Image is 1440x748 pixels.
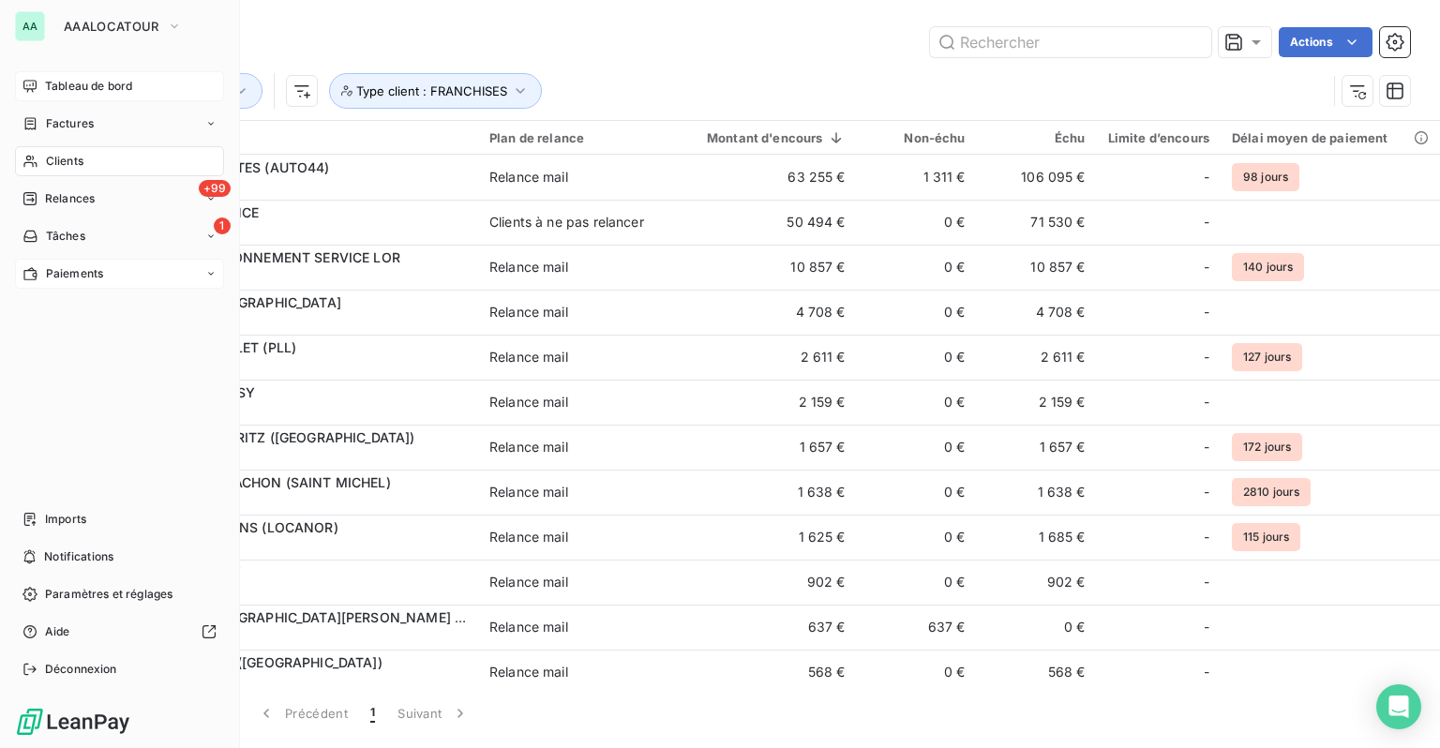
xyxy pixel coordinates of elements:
[489,438,568,456] div: Relance mail
[1204,573,1209,591] span: -
[857,245,977,290] td: 0 €
[1232,478,1312,506] span: 2810 jours
[977,200,1097,245] td: 71 530 €
[46,265,103,282] span: Paiements
[15,11,45,41] div: AA
[673,425,857,470] td: 1 657 €
[977,335,1097,380] td: 2 611 €
[329,73,542,109] button: Type client : FRANCHISES
[673,245,857,290] td: 10 857 €
[129,654,382,670] span: EUROPCAR DAX ([GEOGRAPHIC_DATA])
[1204,663,1209,681] span: -
[857,650,977,695] td: 0 €
[129,672,467,691] span: 1500688
[129,312,467,331] span: 1510015
[857,155,977,200] td: 1 311 €
[489,663,568,681] div: Relance mail
[45,78,132,95] span: Tableau de bord
[45,586,172,603] span: Paramètres et réglages
[15,707,131,737] img: Logo LeanPay
[857,425,977,470] td: 0 €
[489,348,568,367] div: Relance mail
[673,650,857,695] td: 568 €
[489,258,568,277] div: Relance mail
[45,511,86,528] span: Imports
[359,694,386,733] button: 1
[673,605,857,650] td: 637 €
[857,515,977,560] td: 0 €
[129,267,467,286] span: 1536954
[45,661,117,678] span: Déconnexion
[46,228,85,245] span: Tâches
[673,290,857,335] td: 4 708 €
[1204,168,1209,187] span: -
[977,290,1097,335] td: 4 708 €
[1204,213,1209,232] span: -
[129,627,467,646] span: 1500707
[489,573,568,591] div: Relance mail
[673,155,857,200] td: 63 255 €
[1204,483,1209,501] span: -
[129,402,467,421] span: 1510022
[1232,163,1299,191] span: 98 jours
[930,27,1211,57] input: Rechercher
[1204,303,1209,322] span: -
[489,618,568,636] div: Relance mail
[673,335,857,380] td: 2 611 €
[1108,130,1209,145] div: Limite d’encours
[1232,130,1432,145] div: Délai moyen de paiement
[857,335,977,380] td: 0 €
[673,200,857,245] td: 50 494 €
[489,303,568,322] div: Relance mail
[988,130,1086,145] div: Échu
[489,130,662,145] div: Plan de relance
[489,528,568,546] div: Relance mail
[977,245,1097,290] td: 10 857 €
[129,537,467,556] span: 1500969
[1232,523,1300,551] span: 115 jours
[129,492,467,511] span: 1500761
[673,560,857,605] td: 902 €
[1232,253,1304,281] span: 140 jours
[1232,343,1302,371] span: 127 jours
[45,623,70,640] span: Aide
[977,560,1097,605] td: 902 €
[489,393,568,411] div: Relance mail
[673,470,857,515] td: 1 638 €
[1279,27,1372,57] button: Actions
[977,425,1097,470] td: 1 657 €
[386,694,481,733] button: Suivant
[977,155,1097,200] td: 106 095 €
[129,429,415,445] span: EUROPCAR BIARRITZ ([GEOGRAPHIC_DATA])
[868,130,966,145] div: Non-échu
[370,704,375,723] span: 1
[46,115,94,132] span: Factures
[977,605,1097,650] td: 0 €
[129,222,467,241] span: 1510999
[1204,393,1209,411] span: -
[129,249,400,265] span: DEFENSE ENVIRONNEMENT SERVICE LOR
[857,605,977,650] td: 637 €
[857,290,977,335] td: 0 €
[977,380,1097,425] td: 2 159 €
[489,213,644,232] div: Clients à ne pas relancer
[977,470,1097,515] td: 1 638 €
[1204,618,1209,636] span: -
[1204,258,1209,277] span: -
[129,177,467,196] span: 1500705
[199,180,231,197] span: +99
[64,19,159,34] span: AAALOCATOUR
[129,474,391,490] span: EUROPCAR ARCACHON (SAINT MICHEL)
[1204,528,1209,546] span: -
[1204,438,1209,456] span: -
[857,470,977,515] td: 0 €
[857,560,977,605] td: 0 €
[45,190,95,207] span: Relances
[977,515,1097,560] td: 1 685 €
[1376,684,1421,729] div: Open Intercom Messenger
[246,694,359,733] button: Précédent
[356,83,507,98] span: Type client : FRANCHISES
[673,380,857,425] td: 2 159 €
[489,168,568,187] div: Relance mail
[857,380,977,425] td: 0 €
